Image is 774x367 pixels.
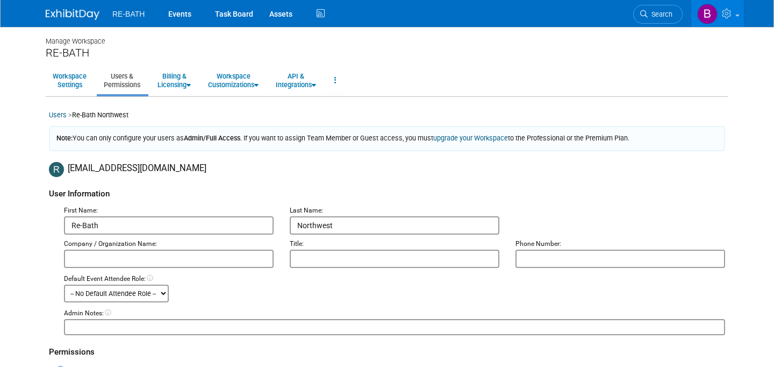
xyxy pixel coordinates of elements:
[633,5,683,24] a: Search
[56,134,73,142] span: Note:
[201,67,266,94] a: WorkspaceCustomizations
[46,27,728,46] div: Manage Workspace
[68,163,206,173] span: [EMAIL_ADDRESS][DOMAIN_NAME]
[68,111,72,119] span: >
[64,206,274,216] div: First Name:
[49,111,67,119] a: Users
[46,67,94,94] a: WorkspaceSettings
[97,67,147,94] a: Users &Permissions
[697,4,718,24] img: Brian Busching
[269,67,323,94] a: API &Integrations
[64,239,274,249] div: Company / Organization Name:
[56,134,629,142] span: You can only configure your users as . If you want to assign Team Member or Guest access, you mus...
[184,134,240,142] span: Admin/Full Access
[64,274,725,284] div: Default Event Attendee Role:
[433,134,508,142] a: upgrade your Workspace
[49,335,725,364] div: Permissions
[46,46,728,60] div: RE-BATH
[290,206,499,216] div: Last Name:
[49,177,725,206] div: User Information
[46,9,99,20] img: ExhibitDay
[112,10,145,18] span: RE-BATH
[64,309,725,319] div: Admin Notes:
[49,162,64,177] img: Re-Bath Northwest
[49,110,725,126] div: Re-Bath Northwest
[515,239,725,249] div: Phone Number:
[150,67,198,94] a: Billing &Licensing
[648,10,672,18] span: Search
[290,239,499,249] div: Title:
